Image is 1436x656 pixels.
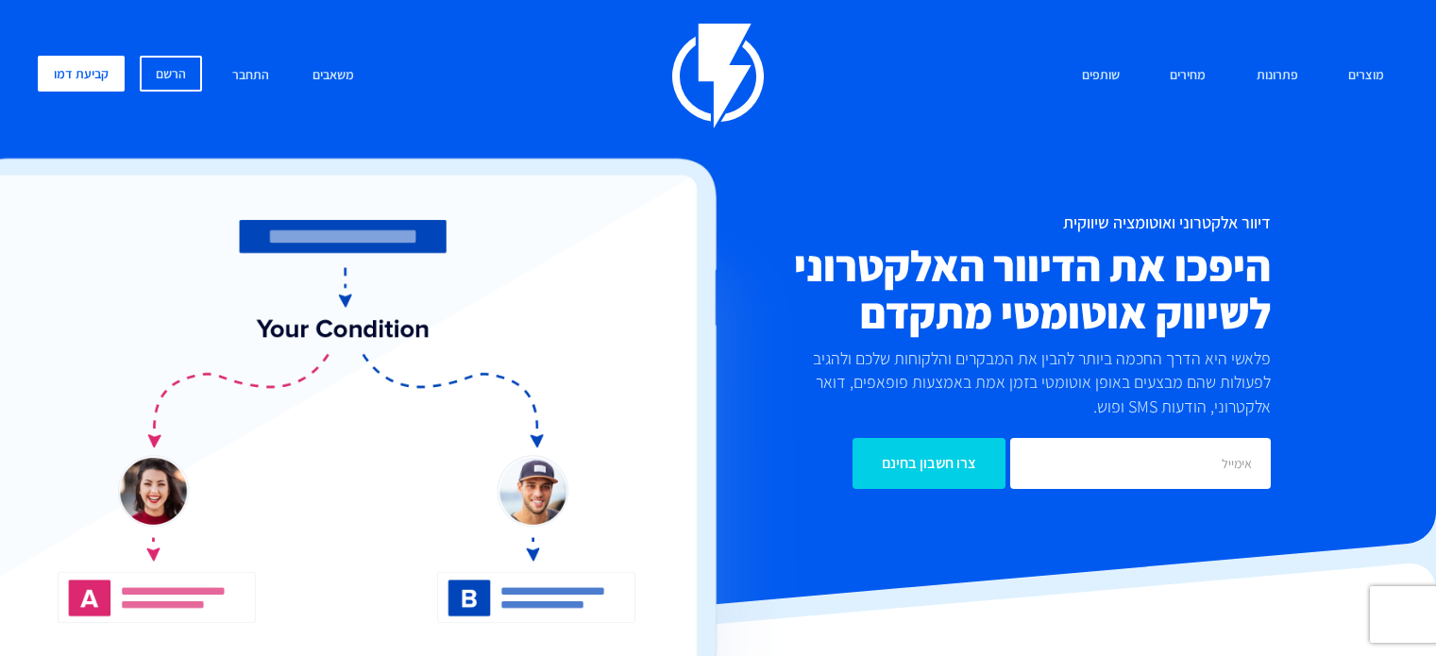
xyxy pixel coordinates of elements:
input: צרו חשבון בחינם [853,438,1005,489]
input: אימייל [1010,438,1271,489]
h2: היפכו את הדיוור האלקטרוני לשיווק אוטומטי מתקדם [618,242,1271,336]
p: פלאשי היא הדרך החכמה ביותר להבין את המבקרים והלקוחות שלכם ולהגיב לפעולות שהם מבצעים באופן אוטומטי... [789,346,1271,419]
a: מחירים [1156,56,1220,96]
a: משאבים [298,56,368,96]
a: שותפים [1068,56,1134,96]
h1: דיוור אלקטרוני ואוטומציה שיווקית [618,213,1271,232]
a: מוצרים [1334,56,1398,96]
a: פתרונות [1242,56,1312,96]
a: קביעת דמו [38,56,125,92]
a: הרשם [140,56,202,92]
a: התחבר [218,56,283,96]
